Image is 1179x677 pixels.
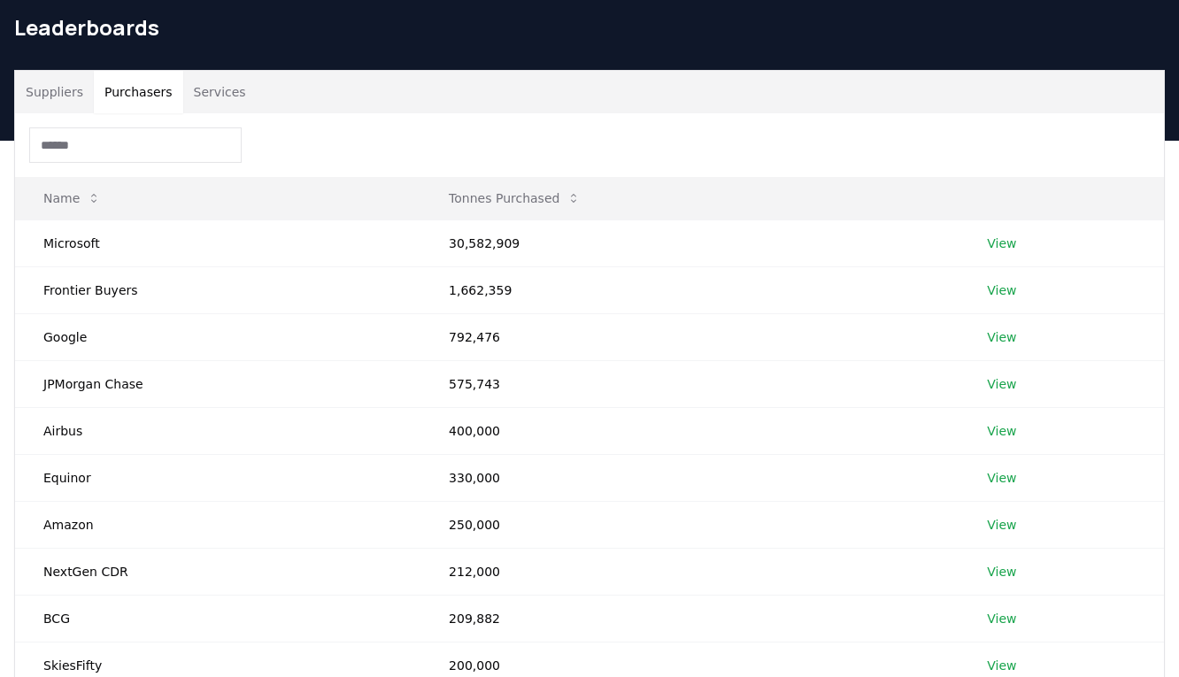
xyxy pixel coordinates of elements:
a: View [987,563,1016,581]
a: View [987,610,1016,627]
a: View [987,375,1016,393]
h1: Leaderboards [14,13,1165,42]
a: View [987,657,1016,674]
td: 330,000 [420,454,959,501]
td: 250,000 [420,501,959,548]
a: View [987,328,1016,346]
button: Services [183,71,257,113]
td: JPMorgan Chase [15,360,420,407]
td: 1,662,359 [420,266,959,313]
td: Equinor [15,454,420,501]
td: 212,000 [420,548,959,595]
a: View [987,281,1016,299]
a: View [987,469,1016,487]
button: Suppliers [15,71,94,113]
td: BCG [15,595,420,642]
td: Frontier Buyers [15,266,420,313]
td: Microsoft [15,219,420,266]
td: 30,582,909 [420,219,959,266]
button: Tonnes Purchased [435,181,595,216]
td: 575,743 [420,360,959,407]
button: Name [29,181,115,216]
td: Amazon [15,501,420,548]
td: 792,476 [420,313,959,360]
a: View [987,516,1016,534]
td: 400,000 [420,407,959,454]
td: Google [15,313,420,360]
a: View [987,422,1016,440]
td: 209,882 [420,595,959,642]
td: NextGen CDR [15,548,420,595]
td: Airbus [15,407,420,454]
a: View [987,235,1016,252]
button: Purchasers [94,71,183,113]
